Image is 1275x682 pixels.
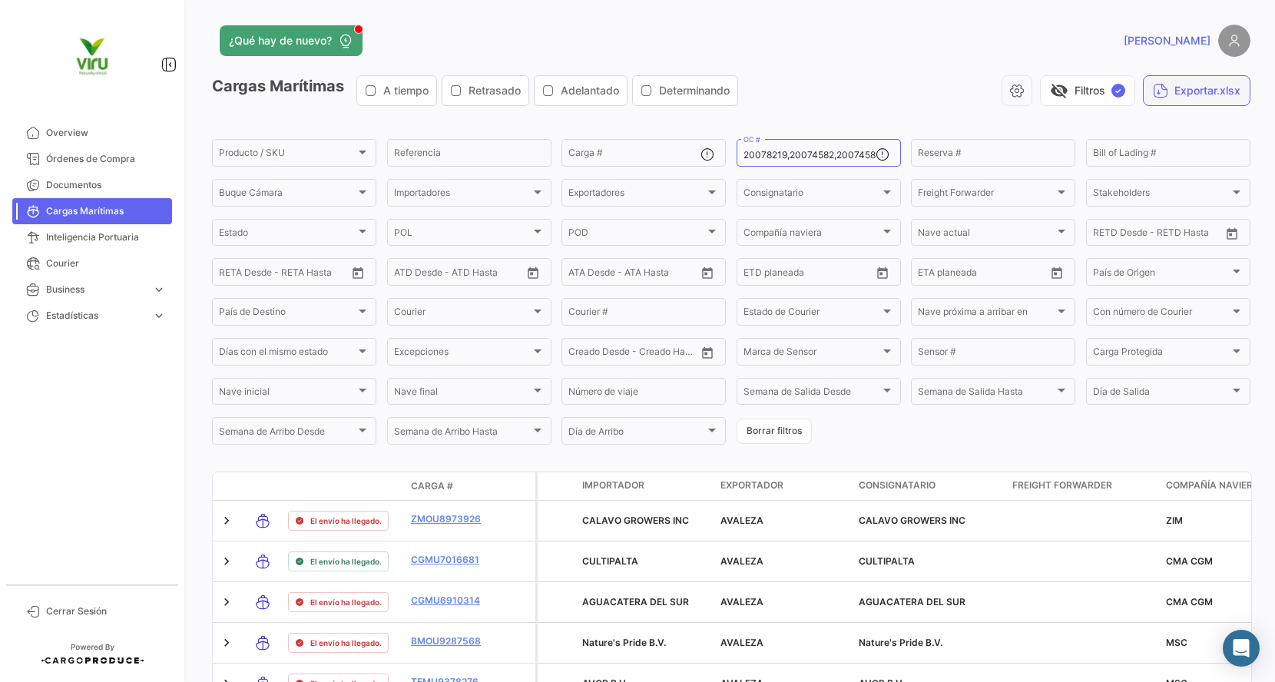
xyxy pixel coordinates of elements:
[219,190,356,200] span: Buque Cámara
[956,269,1017,280] input: Hasta
[411,512,491,526] a: ZMOU8973926
[871,261,894,284] button: Open calendar
[219,269,247,280] input: Desde
[394,389,531,399] span: Nave final
[743,269,771,280] input: Desde
[394,230,531,240] span: POL
[576,472,714,500] datatable-header-cell: Importador
[411,634,491,648] a: BMOU9287568
[859,515,965,526] span: CALAVO GROWERS INC
[46,604,166,618] span: Cerrar Sesión
[635,349,696,359] input: Creado Hasta
[1166,596,1213,608] span: CMA CGM
[720,637,763,648] span: AVALEZA
[782,269,843,280] input: Hasta
[582,596,689,608] span: AGUACATERA DEL SUR
[310,596,382,608] span: El envío ha llegado.
[219,349,356,359] span: Días con el mismo estado
[46,309,146,323] span: Estadísticas
[46,257,166,270] span: Courier
[310,555,382,568] span: El envío ha llegado.
[12,224,172,250] a: Inteligencia Portuaria
[1131,230,1192,240] input: Hasta
[714,472,853,500] datatable-header-cell: Exportador
[46,178,166,192] span: Documentos
[383,83,429,98] span: A tiempo
[1220,222,1244,245] button: Open calendar
[696,341,719,364] button: Open calendar
[219,150,356,161] span: Producto / SKU
[1050,81,1068,100] span: visibility_off
[853,472,1006,500] datatable-header-cell: Consignatario
[1012,478,1112,492] span: Freight Forwarder
[859,596,965,608] span: AGUACATERA DEL SUR
[918,309,1055,319] span: Nave próxima a arribar en
[54,18,131,95] img: viru.png
[394,269,442,280] input: ATD Desde
[497,480,535,492] datatable-header-cell: Póliza
[1166,515,1183,526] span: ZIM
[568,269,615,280] input: ATA Desde
[918,269,945,280] input: Desde
[859,478,936,492] span: Consignatario
[626,269,687,280] input: ATA Hasta
[1093,349,1230,359] span: Carga Protegida
[219,309,356,319] span: País de Destino
[346,261,369,284] button: Open calendar
[411,594,491,608] a: CGMU6910314
[12,146,172,172] a: Órdenes de Compra
[310,637,382,649] span: El envío ha llegado.
[743,309,880,319] span: Estado de Courier
[1111,84,1125,98] span: ✓
[1040,75,1135,106] button: visibility_offFiltros✓
[219,635,234,651] a: Expand/Collapse Row
[1093,269,1230,280] span: País de Origen
[219,554,234,569] a: Expand/Collapse Row
[220,25,363,56] button: ¿Qué hay de nuevo?
[743,349,880,359] span: Marca de Sensor
[357,76,436,105] button: A tiempo
[582,478,644,492] span: Importador
[659,83,730,98] span: Determinando
[859,555,915,567] span: CULTIPALTA
[12,172,172,198] a: Documentos
[859,637,942,648] span: Nature's Pride B.V.
[720,478,783,492] span: Exportador
[1093,309,1230,319] span: Con número de Courier
[568,190,705,200] span: Exportadores
[453,269,514,280] input: ATD Hasta
[411,479,453,493] span: Carga #
[394,309,531,319] span: Courier
[12,198,172,224] a: Cargas Marítimas
[568,349,624,359] input: Creado Desde
[46,230,166,244] span: Inteligencia Portuaria
[1006,472,1160,500] datatable-header-cell: Freight Forwarder
[918,190,1055,200] span: Freight Forwarder
[219,513,234,528] a: Expand/Collapse Row
[46,204,166,218] span: Cargas Marítimas
[1143,75,1250,106] button: Exportar.xlsx
[582,637,666,648] span: Nature's Pride B.V.
[1045,261,1068,284] button: Open calendar
[720,555,763,567] span: AVALEZA
[1124,33,1210,48] span: [PERSON_NAME]
[405,473,497,499] datatable-header-cell: Carga #
[1223,630,1260,667] div: Abrir Intercom Messenger
[219,230,356,240] span: Estado
[1093,190,1230,200] span: Stakeholders
[12,250,172,276] a: Courier
[442,76,528,105] button: Retrasado
[152,309,166,323] span: expand_more
[219,429,356,439] span: Semana de Arribo Desde
[212,75,743,106] h3: Cargas Marítimas
[743,389,880,399] span: Semana de Salida Desde
[229,33,332,48] span: ¿Qué hay de nuevo?
[1166,555,1213,567] span: CMA CGM
[219,389,356,399] span: Nave inicial
[46,283,146,296] span: Business
[394,349,531,359] span: Excepciones
[743,190,880,200] span: Consignatario
[633,76,737,105] button: Determinando
[918,230,1055,240] span: Nave actual
[535,76,627,105] button: Adelantado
